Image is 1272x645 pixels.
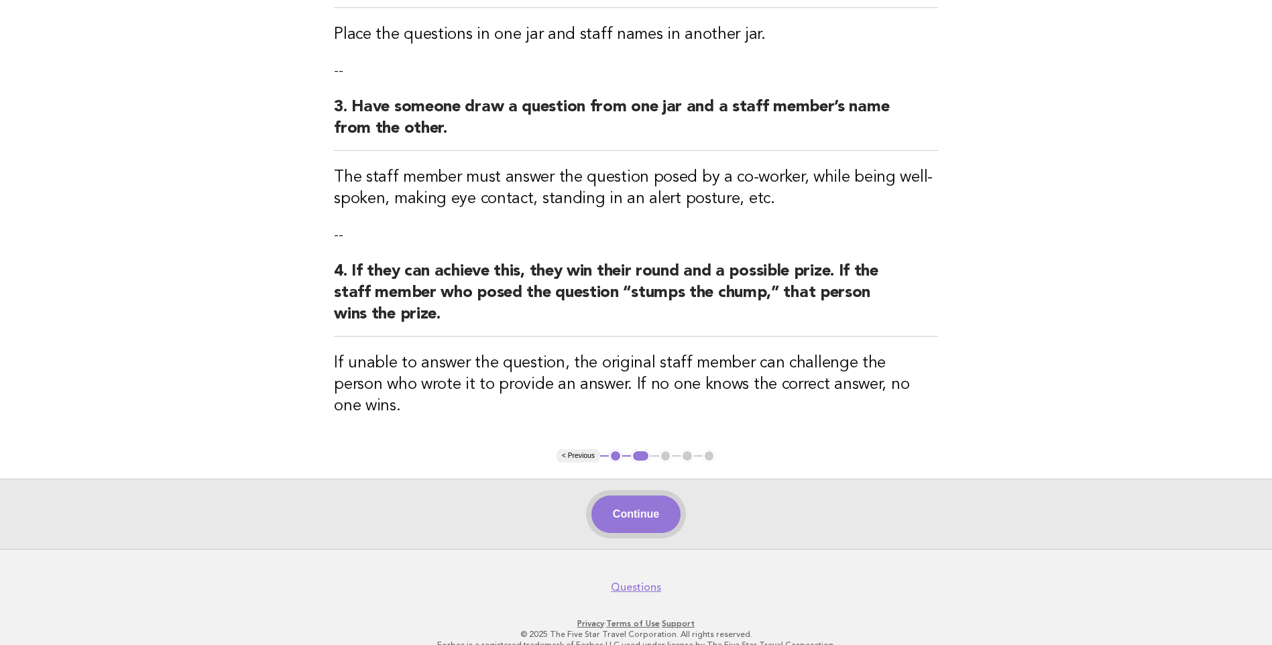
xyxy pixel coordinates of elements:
[334,167,938,210] h3: The staff member must answer the question posed by a co-worker, while being well-spoken, making e...
[334,24,938,46] h3: Place the questions in one jar and staff names in another jar.
[591,495,681,533] button: Continue
[606,619,660,628] a: Terms of Use
[226,618,1047,629] p: · ·
[557,449,600,463] button: < Previous
[611,581,661,594] a: Questions
[577,619,604,628] a: Privacy
[609,449,622,463] button: 1
[662,619,695,628] a: Support
[334,353,938,417] h3: If unable to answer the question, the original staff member can challenge the person who wrote it...
[226,629,1047,640] p: © 2025 The Five Star Travel Corporation. All rights reserved.
[334,97,938,151] h2: 3. Have someone draw a question from one jar and a staff member’s name from the other.
[631,449,650,463] button: 2
[334,261,938,337] h2: 4. If they can achieve this, they win their round and a possible prize. If the staff member who p...
[334,226,938,245] p: --
[334,62,938,80] p: --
